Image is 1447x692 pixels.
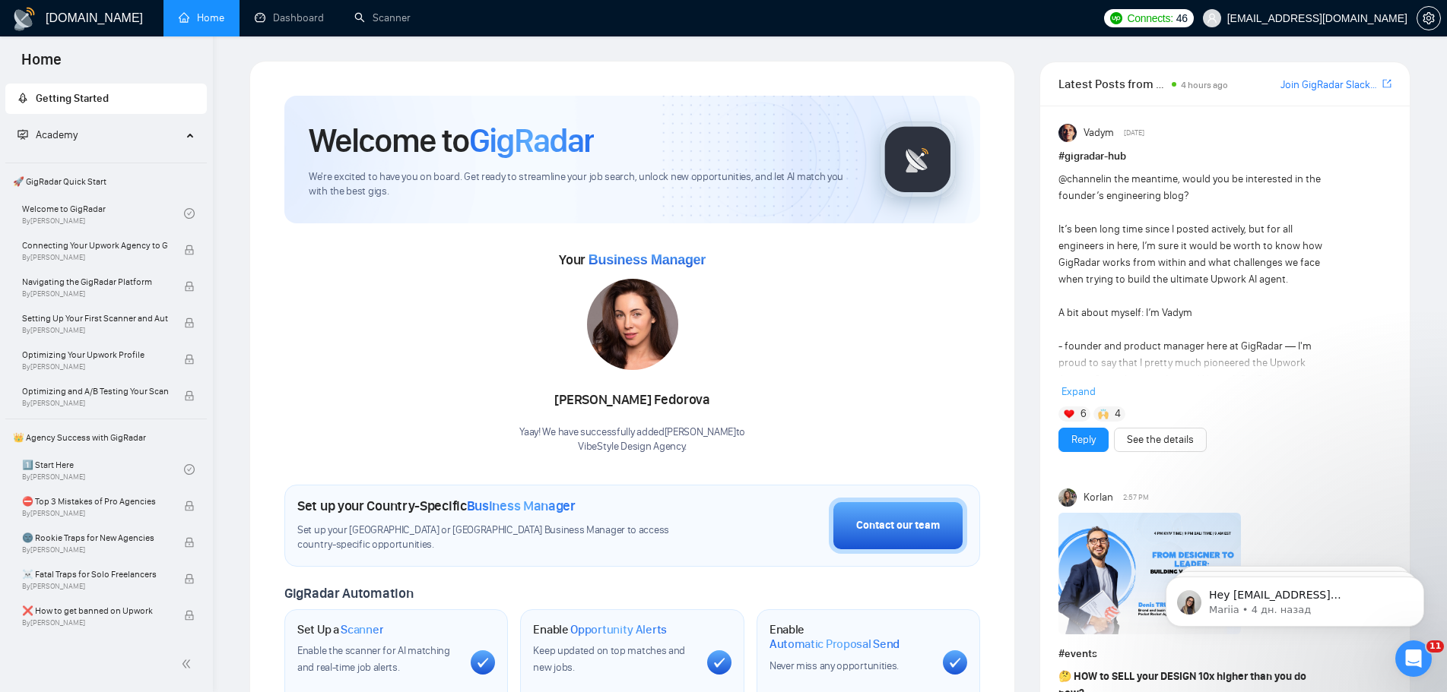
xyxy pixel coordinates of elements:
div: Contact our team [856,517,940,534]
span: By [PERSON_NAME] [22,253,168,262]
span: 6 [1080,406,1087,422]
span: By [PERSON_NAME] [22,582,168,591]
h1: Enable [770,622,931,652]
span: Setting Up Your First Scanner and Auto-Bidder [22,311,168,326]
span: Latest Posts from the GigRadar Community [1058,74,1167,93]
span: check-circle [184,464,195,475]
a: homeHome [179,11,224,24]
img: ❤️ [1064,409,1074,419]
span: lock [184,281,195,292]
img: logo [12,7,36,31]
span: lock [184,610,195,621]
span: 4 [1115,406,1121,422]
h1: # gigradar-hub [1058,148,1391,165]
span: By [PERSON_NAME] [22,362,168,371]
span: Getting Started [36,92,109,105]
span: Set up your [GEOGRAPHIC_DATA] or [GEOGRAPHIC_DATA] Business Manager to access country-specific op... [297,523,700,552]
a: Reply [1071,431,1096,448]
h1: Set Up a [297,622,383,637]
span: Connects: [1127,10,1173,27]
img: gigradar-logo.png [880,122,956,197]
img: F09HV7Q5KUN-Denis%20True.png [1058,513,1241,634]
span: Home [9,49,74,81]
span: lock [184,574,195,584]
span: 🌚 Rookie Traps for New Agencies [22,530,168,545]
span: By [PERSON_NAME] [22,618,168,627]
span: By [PERSON_NAME] [22,326,168,335]
a: See the details [1127,431,1194,448]
span: Vadym [1084,125,1114,141]
a: Join GigRadar Slack Community [1280,77,1379,93]
a: dashboardDashboard [255,11,324,24]
span: Opportunity Alerts [570,622,667,637]
span: 👑 Agency Success with GigRadar [7,422,205,453]
span: Business Manager [467,498,576,514]
span: Automatic Proposal Send [770,637,900,652]
span: 11 [1426,640,1444,653]
img: 1706120969076-multi-246.jpg [587,279,678,370]
span: @channel [1058,172,1103,185]
span: Business Manager [589,252,706,267]
span: lock [184,245,195,255]
span: 4 hours ago [1181,80,1228,90]
span: GigRadar [469,120,594,161]
span: 2:57 PM [1123,491,1149,504]
span: Optimizing and A/B Testing Your Scanner for Better Results [22,384,168,399]
span: Academy [36,128,78,141]
span: check-circle [184,208,195,219]
span: fund-projection-screen [17,129,28,140]
a: 1️⃣ Start HereBy[PERSON_NAME] [22,453,184,486]
a: export [1382,77,1391,91]
button: Reply [1058,428,1109,452]
h1: Welcome to [309,120,594,161]
span: Connecting Your Upwork Agency to GigRadar [22,238,168,253]
span: GigRadar Automation [284,585,413,602]
span: Navigating the GigRadar Platform [22,274,168,289]
span: Hey [EMAIL_ADDRESS][DOMAIN_NAME], Looks like your Upwork agency VibeStyle agency ran out of conne... [66,44,254,252]
span: Never miss any opportunities. [770,659,899,672]
span: We're excited to have you on board. Get ready to streamline your job search, unlock new opportuni... [309,170,855,199]
span: 46 [1176,10,1188,27]
span: Expand [1061,385,1096,398]
a: searchScanner [354,11,411,24]
span: Enable the scanner for AI matching and real-time job alerts. [297,644,450,674]
span: ☠️ Fatal Traps for Solo Freelancers [22,567,168,582]
p: Message from Mariia, sent 4 дн. назад [66,58,262,72]
button: setting [1417,6,1441,30]
span: lock [184,390,195,401]
span: Academy [17,128,78,141]
iframe: Intercom live chat [1395,640,1432,677]
img: 🙌 [1098,409,1109,419]
li: Getting Started [5,84,207,114]
a: setting [1417,12,1441,24]
a: Welcome to GigRadarBy[PERSON_NAME] [22,197,184,230]
span: lock [184,354,195,365]
span: rocket [17,93,28,103]
img: Korlan [1058,488,1077,507]
button: See the details [1114,428,1207,452]
img: upwork-logo.png [1110,12,1122,24]
p: VibeStyle Design Agency . [519,440,745,454]
span: 🤔 [1058,670,1071,683]
h1: Set up your Country-Specific [297,498,576,514]
span: [DATE] [1124,126,1144,140]
button: Contact our team [829,498,967,554]
span: ⛔ Top 3 Mistakes of Pro Agencies [22,494,168,509]
span: By [PERSON_NAME] [22,399,168,408]
div: [PERSON_NAME] Fedorova [519,387,745,413]
span: double-left [181,656,196,671]
div: Yaay! We have successfully added [PERSON_NAME] to [519,425,745,454]
span: Your [559,251,706,268]
span: 🚀 GigRadar Quick Start [7,166,205,197]
h1: Enable [533,622,667,637]
span: lock [184,537,195,548]
span: user [1207,13,1217,24]
iframe: Intercom notifications сообщение [1143,545,1447,651]
h1: # events [1058,646,1391,662]
span: export [1382,77,1391,90]
span: Optimizing Your Upwork Profile [22,347,168,362]
span: By [PERSON_NAME] [22,545,168,555]
div: in the meantime, would you be interested in the founder’s engineering blog? It’s been long time s... [1058,171,1325,605]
